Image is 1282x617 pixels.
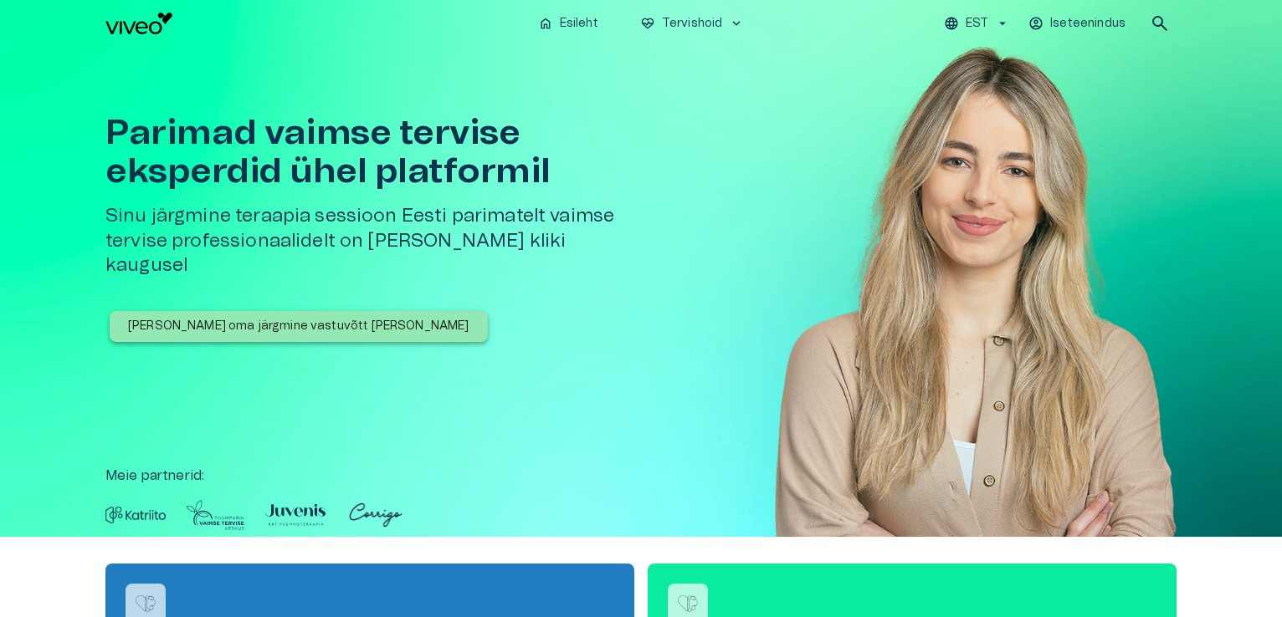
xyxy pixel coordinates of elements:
p: EST [966,15,988,33]
p: [PERSON_NAME] oma järgmine vastuvõtt [PERSON_NAME] [128,318,469,335]
button: EST [941,12,1013,36]
p: Tervishoid [662,15,723,33]
p: Iseteenindus [1050,15,1126,33]
button: ecg_heartTervishoidkeyboard_arrow_down [633,12,751,36]
span: home [538,16,553,31]
p: Esileht [560,15,598,33]
a: Navigate to homepage [105,13,525,34]
p: Meie partnerid : [105,466,1177,486]
img: Partner logo [346,499,406,531]
img: Partner logo [105,499,166,531]
button: [PERSON_NAME] oma järgmine vastuvõtt [PERSON_NAME] [110,311,488,342]
span: keyboard_arrow_down [729,16,744,31]
button: open search modal [1143,7,1177,40]
img: Broneeri psühhiaatri visiit logo [675,591,700,616]
button: Iseteenindus [1026,12,1130,36]
img: Viveo logo [105,13,172,34]
h5: Sinu järgmine teraapia sessioon Eesti parimatelt vaimse tervise professionaalidelt on [PERSON_NAM... [105,204,648,278]
span: ecg_heart [640,16,655,31]
img: Broneeri psühholoogi visiit logo [133,591,158,616]
img: Woman smiling [775,47,1177,587]
img: Partner logo [265,499,326,531]
h1: Parimad vaimse tervise eksperdid ühel platformil [105,114,648,191]
span: search [1150,13,1170,33]
img: Partner logo [186,499,245,531]
button: homeEsileht [531,12,607,36]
